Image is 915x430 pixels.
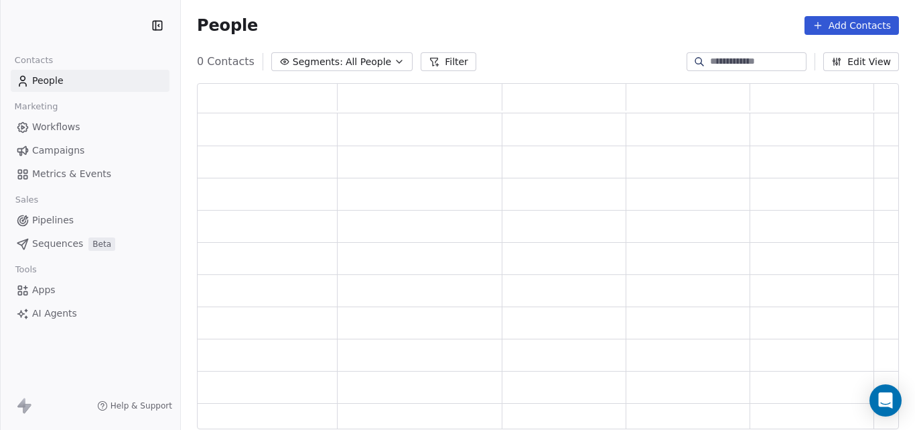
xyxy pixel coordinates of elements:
a: AI Agents [11,303,169,325]
span: Apps [32,283,56,297]
a: People [11,70,169,92]
span: Sales [9,190,44,210]
span: Beta [88,237,115,251]
span: Help & Support [111,400,172,411]
a: Campaigns [11,140,169,162]
button: Filter [421,52,476,71]
a: Help & Support [97,400,172,411]
span: All People [346,55,391,69]
span: Pipelines [32,213,74,227]
span: Segments: [293,55,343,69]
span: Sequences [32,237,83,251]
span: People [197,15,258,36]
span: AI Agents [32,307,77,321]
span: Marketing [9,97,64,117]
a: SequencesBeta [11,233,169,255]
span: Workflows [32,120,80,134]
span: 0 Contacts [197,54,255,70]
a: Workflows [11,116,169,138]
div: Open Intercom Messenger [869,384,902,417]
a: Pipelines [11,209,169,231]
a: Metrics & Events [11,163,169,185]
button: Edit View [823,52,899,71]
span: Contacts [9,50,59,70]
span: People [32,74,64,88]
span: Campaigns [32,144,84,158]
a: Apps [11,279,169,301]
span: Tools [9,260,42,280]
span: Metrics & Events [32,167,111,181]
button: Add Contacts [804,16,899,35]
